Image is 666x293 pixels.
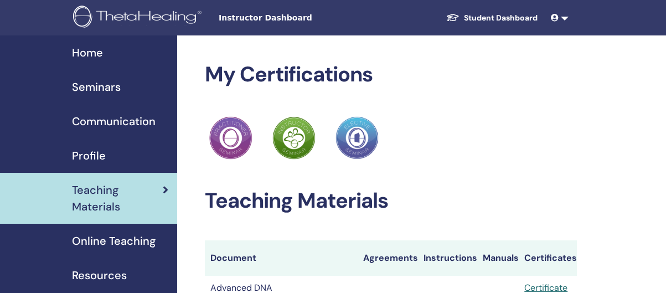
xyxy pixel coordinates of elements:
span: Instructor Dashboard [219,12,385,24]
span: Seminars [72,79,121,95]
h2: Teaching Materials [205,188,577,214]
img: Practitioner [272,116,316,160]
img: logo.png [73,6,205,30]
img: Practitioner [209,116,252,160]
img: Practitioner [335,116,379,160]
th: Certificates [519,240,577,276]
span: Online Teaching [72,233,156,249]
span: Profile [72,147,106,164]
th: Manuals [477,240,519,276]
img: graduation-cap-white.svg [446,13,460,22]
th: Agreements [358,240,418,276]
span: Resources [72,267,127,284]
span: Communication [72,113,156,130]
th: Instructions [418,240,477,276]
span: Home [72,44,103,61]
span: Teaching Materials [72,182,163,215]
h2: My Certifications [205,62,577,88]
a: Student Dashboard [437,8,546,28]
th: Document [205,240,358,276]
